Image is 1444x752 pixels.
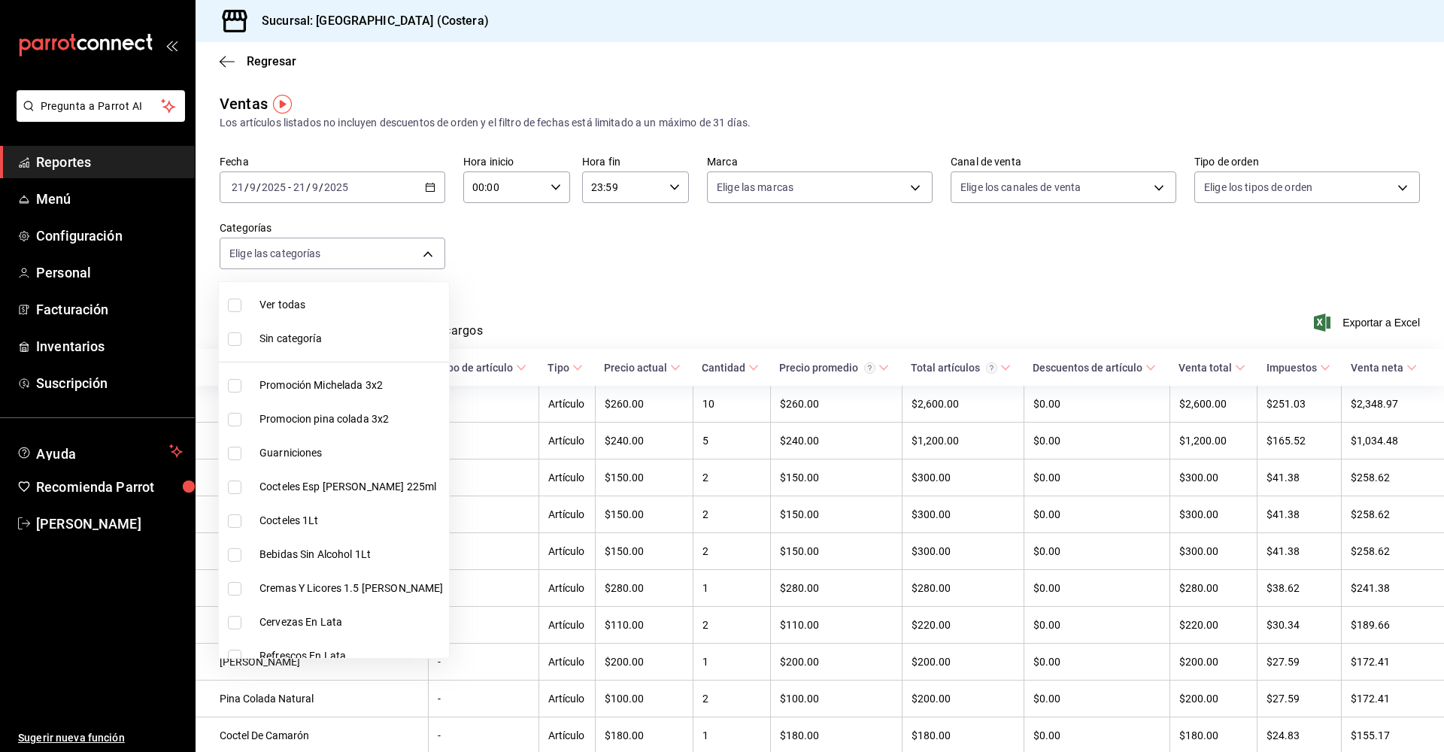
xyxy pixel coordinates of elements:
[259,513,443,529] span: Cocteles 1Lt
[259,445,443,461] span: Guarniciones
[259,331,443,347] span: Sin categoría
[259,648,443,664] span: Refrescos En Lata
[259,614,443,630] span: Cervezas En Lata
[259,297,443,313] span: Ver todas
[259,581,443,596] span: Cremas Y Licores 1.5 [PERSON_NAME]
[259,547,443,562] span: Bebidas Sin Alcohol 1Lt
[259,479,443,495] span: Cocteles Esp [PERSON_NAME] 225ml
[273,95,292,114] img: Tooltip marker
[259,411,443,427] span: Promocion pina colada 3x2
[259,378,443,393] span: Promoción Michelada 3x2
